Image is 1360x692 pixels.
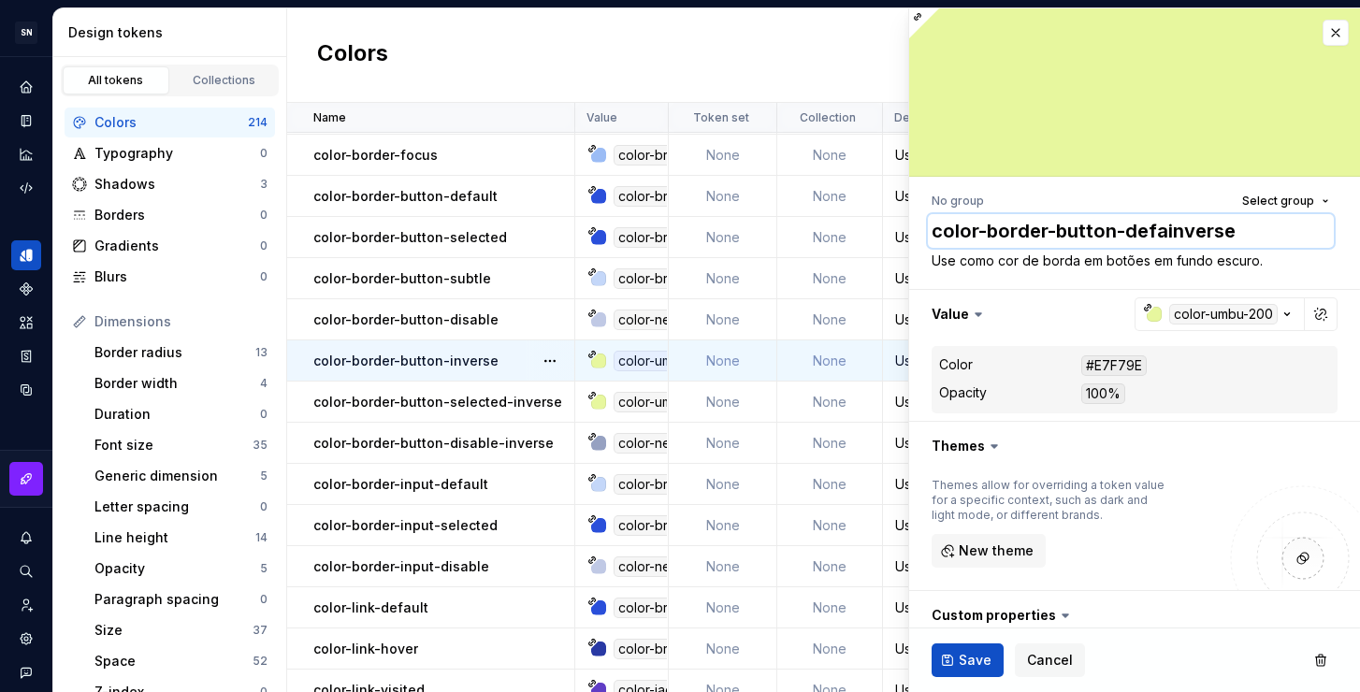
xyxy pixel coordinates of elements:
div: color-brand-300 [614,145,726,166]
div: Home [11,72,41,102]
p: color-link-default [313,598,428,617]
a: Paragraph spacing0 [87,584,275,614]
div: No group [932,194,984,209]
td: None [777,587,883,628]
h2: Colors [317,38,388,72]
div: 100% [1081,383,1125,404]
div: Use como cor de borda em botões no estado padrão. [884,187,1224,206]
p: color-border-button-disable-inverse [313,434,554,453]
div: SN [15,22,37,44]
span: Cancel [1027,651,1073,670]
textarea: Use como cor de borda em botões em fundo escuro. [928,248,1334,274]
a: Assets [11,308,41,338]
p: Name [313,110,346,125]
td: None [777,546,883,587]
td: None [669,135,777,176]
div: Use como cor de borda em botões em fundo escuro. [884,352,1224,370]
div: color-brand-600 [614,227,727,248]
a: Code automation [11,173,41,203]
p: color-border-button-selected [313,228,507,247]
textarea: color-border-button-definverse [928,214,1334,248]
a: Size37 [87,615,275,645]
div: 0 [260,146,268,161]
span: Select group [1242,194,1314,209]
p: color-border-button-default [313,187,498,206]
div: Documentation [11,106,41,136]
td: None [777,217,883,258]
a: Design tokens [11,240,41,270]
div: color-neutral-300 [614,310,731,330]
div: Duration [94,405,260,424]
div: color-neutral-400 [614,433,732,454]
div: color-umbu-200 [614,392,722,412]
td: None [669,628,777,670]
div: Gradients [94,237,260,255]
div: color-umbu-200 [614,351,722,371]
td: None [777,423,883,464]
a: Storybook stories [11,341,41,371]
td: None [669,505,777,546]
td: None [777,176,883,217]
button: Save [932,643,1004,677]
a: Data sources [11,375,41,405]
div: color-neutral-300 [614,556,731,577]
td: None [777,299,883,340]
a: Colors214 [65,108,275,137]
div: #E7F79E [1081,355,1147,376]
td: None [669,587,777,628]
a: Invite team [11,590,41,620]
div: 0 [260,208,268,223]
div: 52 [253,654,268,669]
button: Cancel [1015,643,1085,677]
div: 0 [260,407,268,422]
div: color-brand-800 [614,639,727,659]
div: Color [939,355,973,374]
td: None [669,217,777,258]
div: Design tokens [68,23,279,42]
a: Borders0 [65,200,275,230]
div: Paragraph spacing [94,590,260,609]
a: Settings [11,624,41,654]
div: 0 [260,499,268,514]
div: Use como cor de borda em botões que precisa de menos ênfase. [884,269,1224,288]
a: Space52 [87,646,275,676]
p: color-link-hover [313,640,418,658]
div: Shadows [94,175,260,194]
div: Opacity [939,383,987,402]
div: All tokens [69,73,163,88]
td: None [777,464,883,505]
div: Use como cor de link no estado hover. [884,640,1224,658]
div: 4 [260,376,268,391]
td: None [777,505,883,546]
a: Typography0 [65,138,275,168]
div: Line height [94,528,255,547]
td: None [669,340,777,382]
a: Border width4 [87,368,275,398]
div: 5 [260,561,268,576]
div: Border width [94,374,260,393]
div: Use como cor de borda em botões no estado desabilitado. [884,310,1224,329]
td: None [777,135,883,176]
div: Space [94,652,253,670]
div: Use como cor de borda em elementos da interface no estado foco. [884,146,1224,165]
a: Gradients0 [65,231,275,261]
p: color-border-button-subtle [313,269,491,288]
div: Themes allow for overriding a token value for a specific context, such as dark and light mode, or... [932,478,1165,523]
div: Font size [94,436,253,454]
div: 5 [260,469,268,483]
p: Value [586,110,617,125]
a: Letter spacing0 [87,492,275,522]
div: Opacity [94,559,260,578]
div: Use como cor de borda em inputs no estado selecionado. [884,516,1224,535]
a: Duration0 [87,399,275,429]
div: Generic dimension [94,467,260,485]
div: 3 [260,177,268,192]
div: color-brand-600 [614,598,727,618]
button: Select group [1234,188,1338,214]
a: Analytics [11,139,41,169]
